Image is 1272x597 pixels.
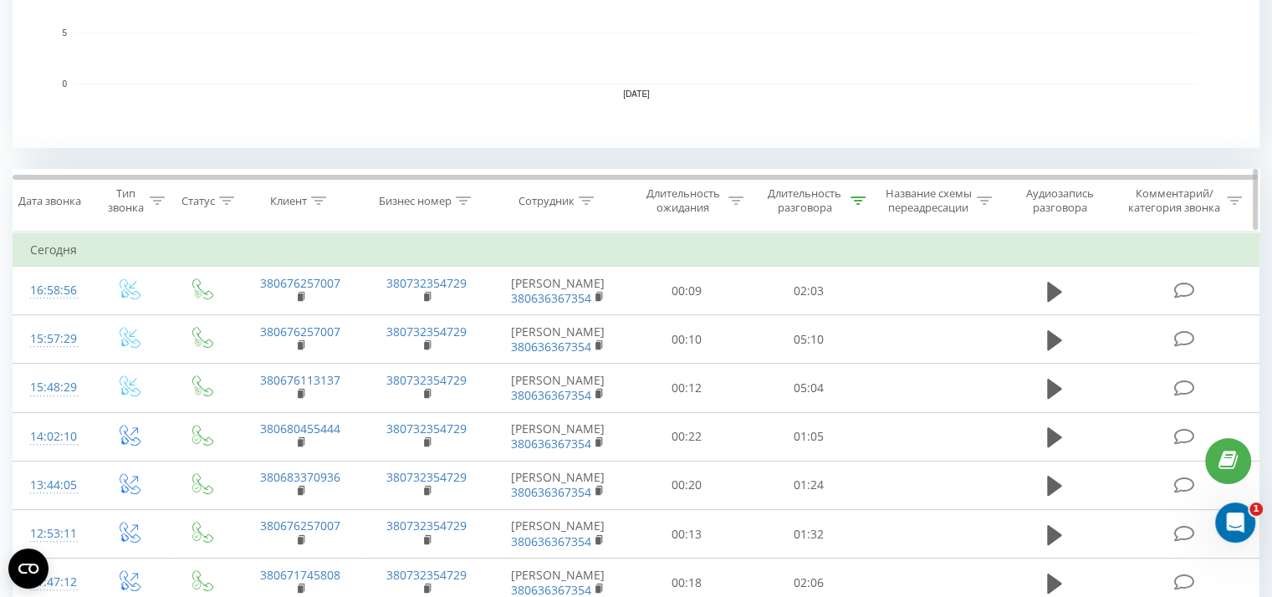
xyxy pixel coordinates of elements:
[511,484,591,500] a: 380636367354
[748,315,869,364] td: 05:10
[260,324,340,339] a: 380676257007
[260,421,340,436] a: 380680455444
[490,510,626,559] td: [PERSON_NAME]
[105,186,145,215] div: Тип звонка
[519,194,575,208] div: Сотрудник
[386,372,467,388] a: 380732354729
[260,372,340,388] a: 380676113137
[490,364,626,412] td: [PERSON_NAME]
[13,233,1259,267] td: Сегодня
[379,194,452,208] div: Бизнес номер
[30,469,74,502] div: 13:44:05
[885,186,973,215] div: Название схемы переадресации
[386,518,467,533] a: 380732354729
[1215,503,1255,543] iframe: Intercom live chat
[626,510,748,559] td: 00:13
[30,371,74,404] div: 15:48:29
[626,364,748,412] td: 00:12
[260,275,340,291] a: 380676257007
[62,79,67,89] text: 0
[748,412,869,461] td: 01:05
[181,194,215,208] div: Статус
[623,89,650,99] text: [DATE]
[62,28,67,38] text: 5
[490,267,626,315] td: [PERSON_NAME]
[490,461,626,509] td: [PERSON_NAME]
[626,461,748,509] td: 00:20
[511,436,591,452] a: 380636367354
[386,421,467,436] a: 380732354729
[511,533,591,549] a: 380636367354
[260,567,340,583] a: 380671745808
[763,186,846,215] div: Длительность разговора
[511,339,591,355] a: 380636367354
[511,290,591,306] a: 380636367354
[260,469,340,485] a: 380683370936
[626,412,748,461] td: 00:22
[30,518,74,550] div: 12:53:11
[748,510,869,559] td: 01:32
[386,469,467,485] a: 380732354729
[30,274,74,307] div: 16:58:56
[18,194,81,208] div: Дата звонка
[260,518,340,533] a: 380676257007
[270,194,307,208] div: Клиент
[30,323,74,355] div: 15:57:29
[1249,503,1263,516] span: 1
[490,315,626,364] td: [PERSON_NAME]
[1011,186,1109,215] div: Аудиозапись разговора
[1125,186,1223,215] div: Комментарий/категория звонка
[748,461,869,509] td: 01:24
[748,267,869,315] td: 02:03
[386,275,467,291] a: 380732354729
[8,549,49,589] button: Open CMP widget
[641,186,725,215] div: Длительность ожидания
[30,421,74,453] div: 14:02:10
[511,387,591,403] a: 380636367354
[386,324,467,339] a: 380732354729
[490,412,626,461] td: [PERSON_NAME]
[386,567,467,583] a: 380732354729
[626,315,748,364] td: 00:10
[626,267,748,315] td: 00:09
[748,364,869,412] td: 05:04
